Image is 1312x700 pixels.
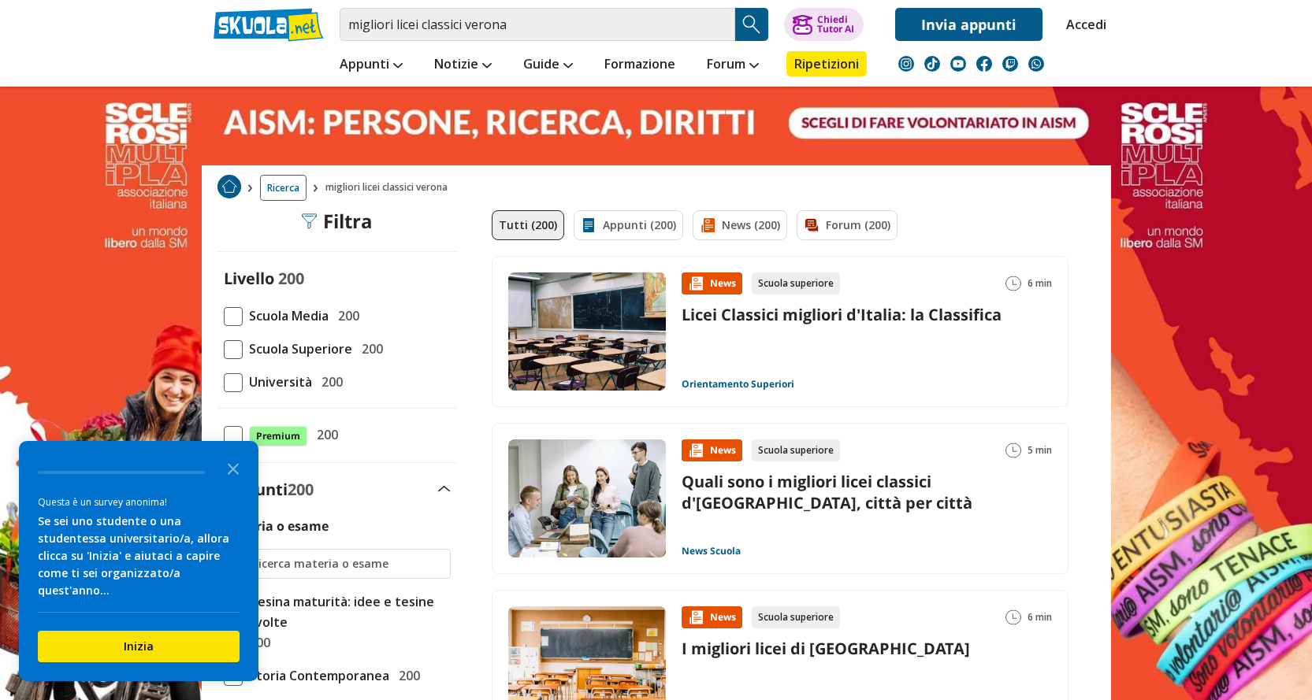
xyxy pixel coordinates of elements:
img: News contenuto [688,609,704,625]
img: News contenuto [688,276,704,291]
a: Orientamento Superiori [682,378,794,391]
img: youtube [950,56,966,72]
div: News [682,272,742,294]
span: 200 [332,306,359,326]
a: News Scuola [682,545,741,557]
span: 6 min [1028,272,1052,294]
a: Ricerca [260,175,307,201]
img: Tempo lettura [1005,609,1021,625]
a: Quali sono i migliori licei classici d'[GEOGRAPHIC_DATA], città per città [682,471,972,513]
img: tiktok [924,56,940,72]
img: facebook [976,56,992,72]
input: Ricerca materia o esame [251,556,443,572]
a: Ripetizioni [786,51,867,76]
input: Cerca appunti, riassunti o versioni [340,8,735,41]
div: Chiedi Tutor AI [817,15,854,34]
button: Close the survey [217,452,249,483]
img: twitch [1002,56,1018,72]
div: Scuola superiore [752,439,840,461]
button: ChiediTutor AI [784,8,864,41]
img: Immagine news [508,272,666,391]
img: WhatsApp [1028,56,1044,72]
img: Home [217,175,241,198]
img: Cerca appunti, riassunti o versioni [740,13,764,36]
span: 6 min [1028,606,1052,628]
a: Invia appunti [895,8,1043,41]
label: Materia o esame [224,517,329,535]
span: Tesina maturità: idee e tesine svolte [243,591,451,632]
img: Forum filtro contenuto [804,217,820,233]
div: Questa è un survey anonima! [38,494,240,509]
label: Livello [224,268,274,289]
div: Scuola superiore [752,606,840,628]
img: instagram [898,56,914,72]
span: Scuola Superiore [243,339,352,359]
span: Scuola Media [243,306,329,326]
span: 200 [278,268,304,289]
a: Licei Classici migliori d'Italia: la Classifica [682,304,1002,325]
a: Accedi [1066,8,1099,41]
img: Tempo lettura [1005,443,1021,458]
div: Survey [19,441,258,681]
a: Appunti [336,51,407,80]
a: Home [217,175,241,201]
span: 200 [310,424,338,445]
button: Search Button [735,8,768,41]
span: 200 [315,372,343,392]
label: Appunti [224,479,314,500]
div: Filtra [301,210,373,232]
img: Filtra filtri mobile [301,213,317,229]
img: Appunti filtro contenuto [581,217,597,233]
span: migliori licei classici verona [325,175,454,201]
span: 200 [355,339,383,359]
div: News [682,606,742,628]
span: 5 min [1028,439,1052,461]
span: 200 [392,665,420,686]
a: Guide [519,51,577,80]
img: Apri e chiudi sezione [438,486,451,492]
img: Tempo lettura [1005,276,1021,291]
span: Università [243,372,312,392]
img: Immagine news [508,439,666,557]
a: News (200) [693,210,787,240]
a: Tutti (200) [492,210,564,240]
a: Forum [703,51,763,80]
span: Premium [249,426,307,446]
button: Inizia [38,631,240,662]
a: Notizie [430,51,496,80]
a: Appunti (200) [574,210,683,240]
div: News [682,439,742,461]
span: 200 [288,479,314,500]
img: News contenuto [688,443,704,458]
a: I migliori licei di [GEOGRAPHIC_DATA] [682,638,970,659]
a: Formazione [600,51,679,80]
div: Scuola superiore [752,272,840,294]
a: Forum (200) [797,210,898,240]
span: Storia Contemporanea [243,665,389,686]
div: Se sei uno studente o una studentessa universitario/a, allora clicca su 'Inizia' e aiutaci a capi... [38,513,240,599]
img: News filtro contenuto [700,217,715,233]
